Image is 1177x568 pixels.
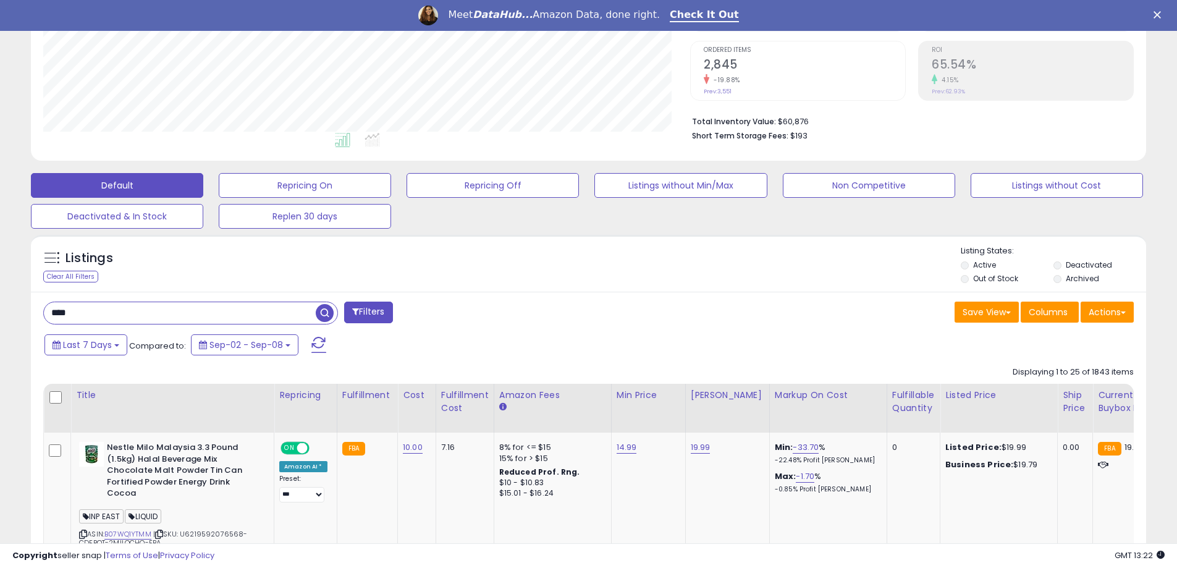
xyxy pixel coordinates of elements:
span: 2025-09-16 13:22 GMT [1115,549,1165,561]
button: Deactivated & In Stock [31,204,203,229]
span: Ordered Items [704,47,905,54]
b: Reduced Prof. Rng. [499,467,580,477]
div: Cost [403,389,431,402]
div: 0 [892,442,930,453]
div: Current Buybox Price [1098,389,1162,415]
div: Fulfillment [342,389,392,402]
a: Privacy Policy [160,549,214,561]
div: Ship Price [1063,389,1087,415]
small: -19.88% [709,75,740,85]
span: | SKU: U6219592076568-CDEPOT-2MILOCHO-FBA [79,529,248,548]
div: % [775,471,877,494]
button: Listings without Min/Max [594,173,767,198]
th: The percentage added to the cost of goods (COGS) that forms the calculator for Min & Max prices. [769,384,887,433]
h5: Listings [65,250,113,267]
span: Last 7 Days [63,339,112,351]
div: Close [1154,11,1166,19]
div: Amazon AI * [279,461,327,472]
strong: Copyright [12,549,57,561]
div: seller snap | | [12,550,214,562]
button: Columns [1021,302,1079,323]
small: Amazon Fees. [499,402,507,413]
button: Listings without Cost [971,173,1143,198]
div: $19.99 [945,442,1048,453]
button: Last 7 Days [44,334,127,355]
div: $10 - $10.83 [499,478,602,488]
button: Repricing On [219,173,391,198]
button: Actions [1081,302,1134,323]
div: Title [76,389,269,402]
span: $193 [790,130,808,142]
button: Sep-02 - Sep-08 [191,334,298,355]
span: ON [282,443,297,454]
li: $60,876 [692,113,1124,128]
div: [PERSON_NAME] [691,389,764,402]
div: Repricing [279,389,332,402]
div: Displaying 1 to 25 of 1843 items [1013,367,1134,378]
b: Listed Price: [945,441,1002,453]
button: Default [31,173,203,198]
div: Min Price [617,389,680,402]
div: Amazon Fees [499,389,606,402]
button: Filters [344,302,392,323]
div: Listed Price [945,389,1052,402]
div: $19.79 [945,459,1048,470]
img: Profile image for Georgie [418,6,438,25]
a: Check It Out [670,9,739,22]
b: Max: [775,470,796,482]
small: Prev: 62.93% [932,88,965,95]
div: Meet Amazon Data, done right. [448,9,660,21]
img: 41e5kkk8z0L._SL40_.jpg [79,442,104,467]
label: Deactivated [1066,260,1112,270]
div: Fulfillable Quantity [892,389,935,415]
div: 0.00 [1063,442,1083,453]
label: Active [973,260,996,270]
p: -22.48% Profit [PERSON_NAME] [775,456,877,465]
b: Nestle Milo Malaysia 3.3 Pound (1.5kg) Halal Beverage Mix Chocolate Malt Powder Tin Can Fortified... [107,442,257,502]
label: Archived [1066,273,1099,284]
div: $15.01 - $16.24 [499,488,602,499]
span: Compared to: [129,340,186,352]
p: -0.85% Profit [PERSON_NAME] [775,485,877,494]
b: Short Term Storage Fees: [692,130,788,141]
a: -33.70 [793,441,819,454]
a: 14.99 [617,441,637,454]
b: Business Price: [945,459,1013,470]
div: Fulfillment Cost [441,389,489,415]
b: Min: [775,441,793,453]
small: FBA [1098,442,1121,456]
small: FBA [342,442,365,456]
span: ROI [932,47,1133,54]
div: 7.16 [441,442,484,453]
div: 8% for <= $15 [499,442,602,453]
div: 15% for > $15 [499,453,602,464]
button: Non Competitive [783,173,955,198]
a: B07WQ1YTMM [104,529,151,540]
div: Clear All Filters [43,271,98,282]
div: % [775,442,877,465]
span: OFF [308,443,327,454]
i: DataHub... [473,9,533,20]
h2: 65.54% [932,57,1133,74]
small: Prev: 3,551 [704,88,732,95]
span: Sep-02 - Sep-08 [209,339,283,351]
span: Columns [1029,306,1068,318]
a: 19.99 [691,441,711,454]
span: INP EAST [79,509,124,523]
a: 10.00 [403,441,423,454]
h2: 2,845 [704,57,905,74]
div: Markup on Cost [775,389,882,402]
div: Preset: [279,475,327,502]
button: Save View [955,302,1019,323]
small: 4.15% [937,75,959,85]
a: -1.70 [796,470,814,483]
p: Listing States: [961,245,1146,257]
span: 19.99 [1124,441,1144,453]
button: Replen 30 days [219,204,391,229]
button: Repricing Off [407,173,579,198]
label: Out of Stock [973,273,1018,284]
span: LIQUID [125,509,161,523]
a: Terms of Use [106,549,158,561]
b: Total Inventory Value: [692,116,776,127]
